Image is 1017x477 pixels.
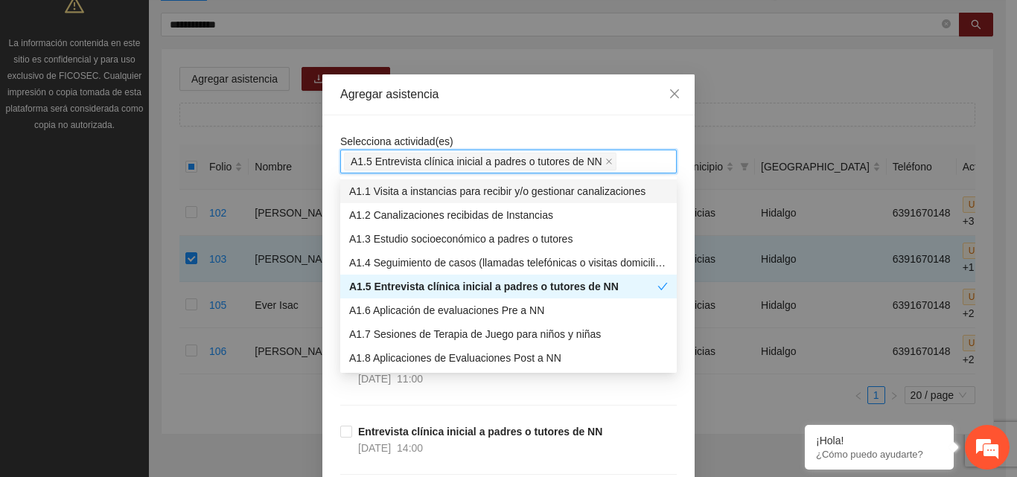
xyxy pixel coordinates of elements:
button: Close [654,74,695,115]
span: close [669,88,680,100]
div: A1.2 Canalizaciones recibidas de Instancias [340,203,677,227]
span: A1.5 Entrevista clínica inicial a padres o tutores de NN [351,153,602,170]
span: close [605,158,613,165]
div: A1.6 Aplicación de evaluaciones Pre a NN [340,298,677,322]
div: A1.3 Estudio socioeconómico a padres o tutores [340,227,677,251]
div: Chatee con nosotros ahora [77,76,250,95]
span: Selecciona actividad(es) [340,135,453,147]
div: A1.1 Visita a instancias para recibir y/o gestionar canalizaciones [349,183,668,199]
div: A1.8 Aplicaciones de Evaluaciones Post a NN [349,350,668,366]
span: Estamos en línea. [86,155,205,305]
div: A1.4 Seguimiento de casos (llamadas telefónicas o visitas domiciliarias) [349,254,668,271]
div: A1.6 Aplicación de evaluaciones Pre a NN [349,302,668,318]
div: A1.5 Entrevista clínica inicial a padres o tutores de NN [340,275,677,298]
textarea: Escriba su mensaje y pulse “Intro” [7,318,284,371]
div: A1.5 Entrevista clínica inicial a padres o tutores de NN [349,278,657,295]
div: ¡Hola! [816,435,943,446]
div: A1.4 Seguimiento de casos (llamadas telefónicas o visitas domiciliarias) [340,251,677,275]
div: Minimizar ventana de chat en vivo [244,7,280,43]
p: ¿Cómo puedo ayudarte? [816,449,943,460]
span: [DATE] [358,442,391,454]
div: A1.2 Canalizaciones recibidas de Instancias [349,207,668,223]
div: A1.7 Sesiones de Terapia de Juego para niños y niñas [349,326,668,342]
span: check [657,281,668,292]
span: 11:00 [397,373,423,385]
span: [DATE] [358,373,391,385]
span: A1.5 Entrevista clínica inicial a padres o tutores de NN [344,153,616,170]
div: Agregar asistencia [340,86,677,103]
div: A1.3 Estudio socioeconómico a padres o tutores [349,231,668,247]
div: A1.1 Visita a instancias para recibir y/o gestionar canalizaciones [340,179,677,203]
div: A1.8 Aplicaciones de Evaluaciones Post a NN [340,346,677,370]
strong: Entrevista clínica inicial a padres o tutores de NN [358,426,602,438]
span: 14:00 [397,442,423,454]
div: A1.7 Sesiones de Terapia de Juego para niños y niñas [340,322,677,346]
